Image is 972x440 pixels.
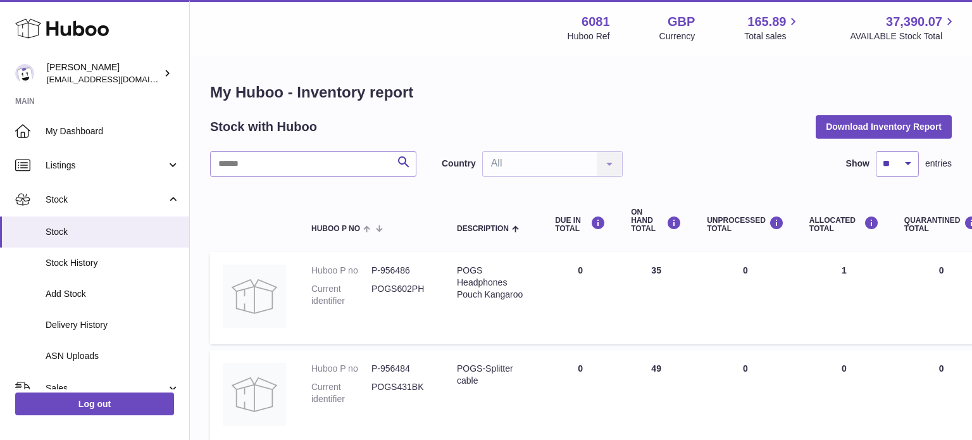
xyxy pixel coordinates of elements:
[542,252,618,344] td: 0
[659,30,695,42] div: Currency
[15,64,34,83] img: hello@pogsheadphones.com
[846,158,869,170] label: Show
[223,363,286,426] img: product image
[46,288,180,300] span: Add Stock
[210,118,317,135] h2: Stock with Huboo
[311,363,371,375] dt: Huboo P no
[555,216,606,233] div: DUE IN TOTAL
[925,158,952,170] span: entries
[46,226,180,238] span: Stock
[618,252,694,344] td: 35
[694,252,797,344] td: 0
[747,13,786,30] span: 165.89
[886,13,942,30] span: 37,390.07
[568,30,610,42] div: Huboo Ref
[223,265,286,328] img: product image
[939,363,944,374] span: 0
[850,13,957,42] a: 37,390.07 AVAILABLE Stock Total
[210,82,952,103] h1: My Huboo - Inventory report
[850,30,957,42] span: AVAILABLE Stock Total
[47,74,186,84] span: [EMAIL_ADDRESS][DOMAIN_NAME]
[46,257,180,269] span: Stock History
[311,381,371,405] dt: Current identifier
[939,265,944,275] span: 0
[816,115,952,138] button: Download Inventory Report
[582,13,610,30] strong: 6081
[457,363,530,387] div: POGS-Splitter cable
[744,13,801,42] a: 165.89 Total sales
[457,225,509,233] span: Description
[809,216,879,233] div: ALLOCATED Total
[46,125,180,137] span: My Dashboard
[46,382,166,394] span: Sales
[371,265,432,277] dd: P-956486
[457,265,530,301] div: POGS Headphones Pouch Kangaroo
[311,283,371,307] dt: Current identifier
[46,194,166,206] span: Stock
[46,319,180,331] span: Delivery History
[46,160,166,172] span: Listings
[744,30,801,42] span: Total sales
[707,216,784,233] div: UNPROCESSED Total
[668,13,695,30] strong: GBP
[797,252,892,344] td: 1
[46,350,180,362] span: ASN Uploads
[371,381,432,405] dd: POGS431BK
[311,225,360,233] span: Huboo P no
[311,265,371,277] dt: Huboo P no
[47,61,161,85] div: [PERSON_NAME]
[371,283,432,307] dd: POGS602PH
[371,363,432,375] dd: P-956484
[631,208,682,234] div: ON HAND Total
[442,158,476,170] label: Country
[15,393,174,415] a: Log out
